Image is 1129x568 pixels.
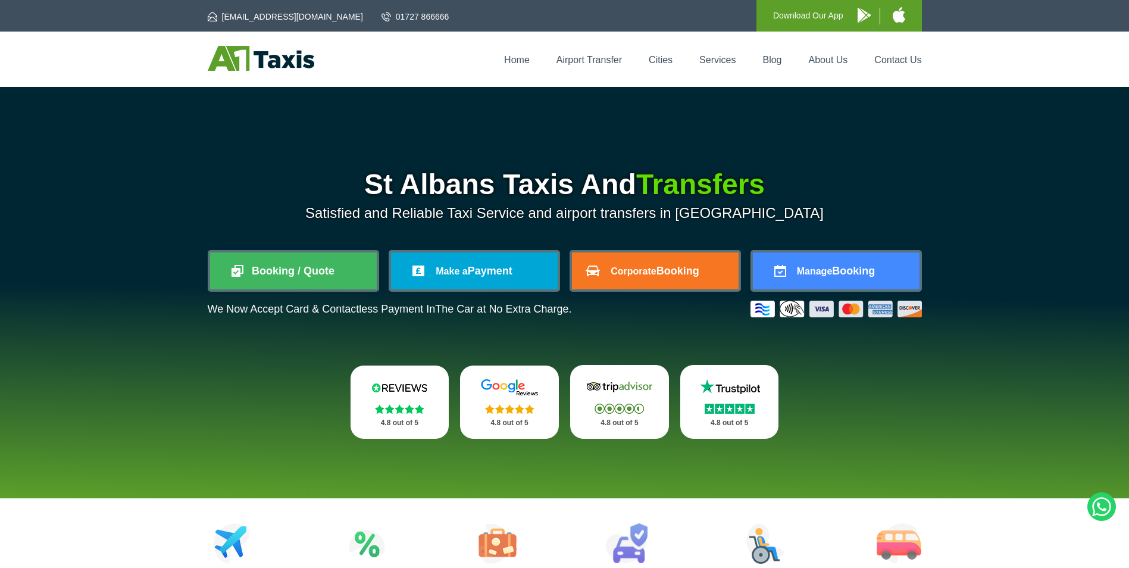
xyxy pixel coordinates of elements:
[583,416,656,430] p: 4.8 out of 5
[504,55,530,65] a: Home
[208,11,363,23] a: [EMAIL_ADDRESS][DOMAIN_NAME]
[210,252,377,289] a: Booking / Quote
[349,523,385,564] img: Attractions
[636,168,765,200] span: Transfers
[436,266,467,276] span: Make a
[605,523,648,564] img: Car Rental
[364,379,435,397] img: Reviews.io
[693,416,766,430] p: 4.8 out of 5
[694,378,765,396] img: Trustpilot
[473,416,546,430] p: 4.8 out of 5
[485,404,534,414] img: Stars
[680,365,779,439] a: Trustpilot Stars 4.8 out of 5
[877,523,921,564] img: Minibus
[479,523,517,564] img: Tours
[611,266,656,276] span: Corporate
[705,404,755,414] img: Stars
[208,205,922,221] p: Satisfied and Reliable Taxi Service and airport transfers in [GEOGRAPHIC_DATA]
[208,303,572,316] p: We Now Accept Card & Contactless Payment In
[762,55,781,65] a: Blog
[595,404,644,414] img: Stars
[753,252,920,289] a: ManageBooking
[874,55,921,65] a: Contact Us
[556,55,622,65] a: Airport Transfer
[381,11,449,23] a: 01727 866666
[214,523,250,564] img: Airport Transfers
[649,55,673,65] a: Cities
[858,8,871,23] img: A1 Taxis Android App
[460,366,559,439] a: Google Stars 4.8 out of 5
[746,523,784,564] img: Wheelchair
[893,7,905,23] img: A1 Taxis iPhone App
[584,378,655,396] img: Tripadvisor
[572,252,739,289] a: CorporateBooking
[809,55,848,65] a: About Us
[570,365,669,439] a: Tripadvisor Stars 4.8 out of 5
[474,379,545,397] img: Google
[375,404,424,414] img: Stars
[797,266,833,276] span: Manage
[391,252,558,289] a: Make aPayment
[699,55,736,65] a: Services
[208,170,922,199] h1: St Albans Taxis And
[750,301,922,317] img: Credit And Debit Cards
[773,8,843,23] p: Download Our App
[208,46,314,71] img: A1 Taxis St Albans LTD
[435,303,571,315] span: The Car at No Extra Charge.
[364,416,436,430] p: 4.8 out of 5
[351,366,449,439] a: Reviews.io Stars 4.8 out of 5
